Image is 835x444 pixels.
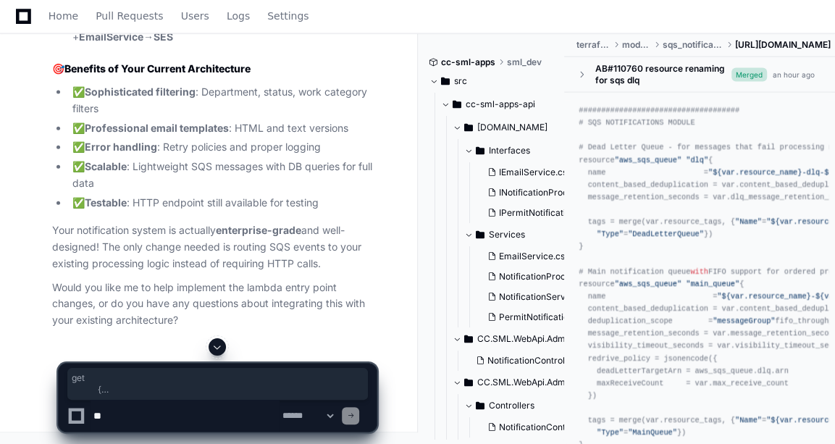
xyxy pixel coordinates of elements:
button: NotificationService.cs [482,287,592,307]
div: AB#110760 resource renaming for sqs dlq [595,63,731,86]
li: ✅ : Department, status, work category filters [68,84,377,117]
span: "aws_sqs_queue" [615,280,681,288]
span: PermitNotificationService.cs [499,311,617,323]
svg: Directory [464,119,473,136]
li: ✅ : Lightweight SQS messages with DB queries for full data [68,159,377,192]
div: an hour ago [773,69,815,80]
span: modules [621,39,651,51]
button: Services [464,223,589,246]
span: "messageGroup" [713,317,775,325]
strong: Benefits of Your Current Architecture [64,62,251,75]
strong: Error handling [85,141,157,153]
button: [DOMAIN_NAME] [453,116,577,139]
strong: Sophisticated filtering [85,85,196,98]
strong: EmailService [79,30,143,43]
span: IPermitNotificationService.cs [499,207,619,219]
span: Interfaces [489,145,530,156]
strong: Scalable [85,160,127,172]
strong: enterprise-grade [216,224,301,236]
li: ✅ : HTML and text versions [68,120,377,137]
span: EmailService.cs [499,251,565,262]
span: sqs_notifications [663,39,723,51]
li: ✅ : HTTP endpoint still available for testing [68,195,377,211]
span: INotificationProcessingService.cs [499,187,637,198]
p: Would you like me to help implement the lambda entry point changes, or do you have any questions ... [52,280,377,329]
button: IPermitNotificationService.cs [482,203,592,223]
button: Interfaces [464,139,589,162]
span: terraform [576,39,610,51]
span: "main_queue" [686,280,739,288]
button: cc-sml-apps-api [441,93,566,116]
span: Merged [731,67,767,81]
span: Users [181,12,209,20]
svg: Directory [476,142,484,159]
span: get { var field = typeof(Amazon.Lambda.AspNetCoreServer.APIGatewayProxyFunction) .GetField("_cach... [72,372,364,395]
p: Your notification system is actually and well-designed! The only change needed is routing SQS eve... [52,222,377,272]
span: "dlq" [686,155,708,164]
span: IEmailService.cs [499,167,567,178]
button: src [429,70,554,93]
button: PermitNotificationService.cs [482,307,592,327]
span: Services [489,229,525,240]
button: EmailService.cs [482,246,592,267]
span: Pull Requests [96,12,163,20]
strong: Testable [85,196,127,209]
span: "Name" [735,217,762,226]
svg: Directory [476,226,484,243]
button: IEmailService.cs [482,162,592,183]
span: cc-sml-apps-api [466,99,535,110]
span: cc-sml-apps [441,56,495,68]
button: INotificationProcessingService.cs [482,183,592,203]
span: Settings [267,12,309,20]
span: CC.SML.WebApi.Admin.Tests/Controllers [477,333,577,345]
svg: Directory [453,96,461,113]
span: [URL][DOMAIN_NAME] [735,39,831,51]
span: NotificationService.cs [499,291,589,303]
svg: Directory [441,72,450,90]
span: "DeadLetterQueue" [628,230,704,238]
span: "Type" [597,230,624,238]
span: Home [49,12,78,20]
span: "aws_sqs_queue" [615,155,681,164]
span: [DOMAIN_NAME] [477,122,547,133]
span: Logs [227,12,250,20]
span: NotificationProcessingService.cs [499,271,635,282]
span: src [454,75,467,87]
button: NotificationProcessingService.cs [482,267,592,287]
strong: SES [154,30,173,43]
span: sml_dev [507,56,542,68]
svg: Directory [464,330,473,348]
button: CC.SML.WebApi.Admin.Tests/Controllers [453,327,577,351]
li: ✅ : Retry policies and proper logging [68,139,377,156]
span: with [690,267,708,275]
h2: 🎯 [52,62,377,76]
strong: Professional email templates [85,122,229,134]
